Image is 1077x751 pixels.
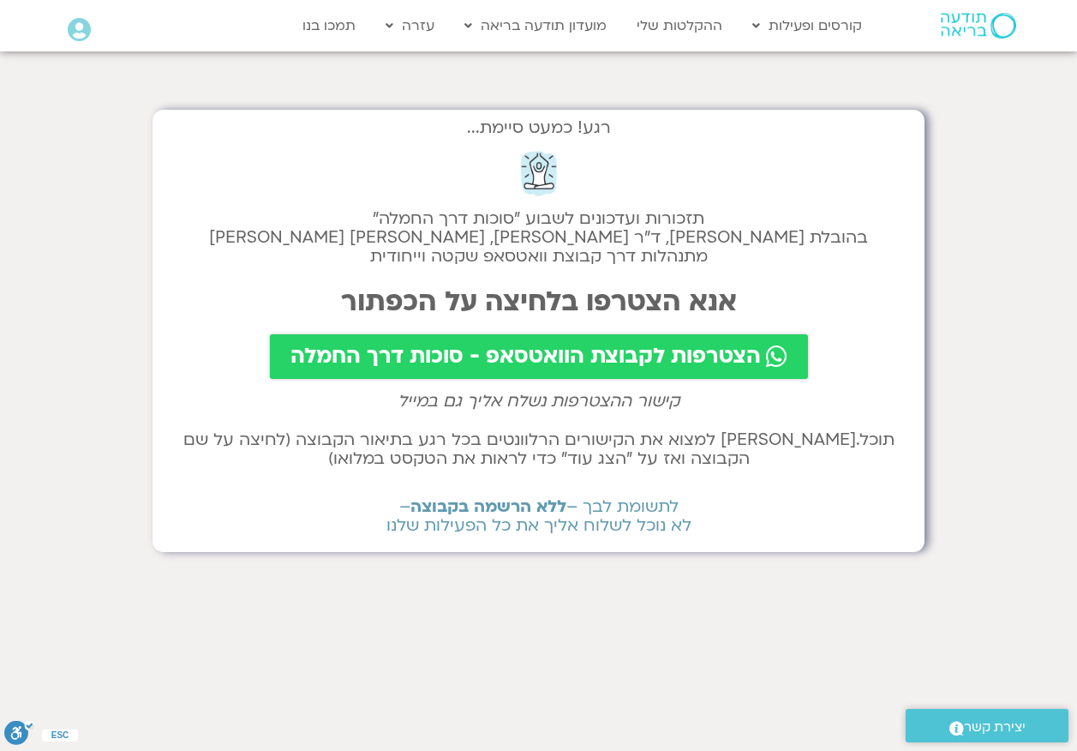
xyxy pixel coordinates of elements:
h2: רגע! כמעט סיימת... [170,127,907,129]
a: ההקלטות שלי [628,9,731,42]
a: יצירת קשר [906,709,1068,742]
h2: תזכורות ועדכונים לשבוע "סוכות דרך החמלה" בהובלת [PERSON_NAME], ד״ר [PERSON_NAME], [PERSON_NAME] [... [170,209,907,266]
a: מועדון תודעה בריאה [456,9,615,42]
span: יצירת קשר [964,716,1026,739]
a: הצטרפות לקבוצת הוואטסאפ - סוכות דרך החמלה [270,334,808,379]
b: ללא הרשמה בקבוצה [410,496,566,518]
a: תמכו בנו [294,9,364,42]
h2: קישור ההצטרפות נשלח אליך גם במייל [170,392,907,411]
img: תודעה בריאה [941,13,1016,39]
a: קורסים ופעילות [744,9,871,42]
span: הצטרפות לקבוצת הוואטסאפ - סוכות דרך החמלה [290,345,761,369]
h2: לתשומת לבך – – לא נוכל לשלוח אליך את כל הפעילות שלנו [170,497,907,535]
h2: תוכל.[PERSON_NAME] למצוא את הקישורים הרלוונטים בכל רגע בתיאור הקבוצה (לחיצה על שם הקבוצה ואז על ״... [170,430,907,468]
a: עזרה [377,9,443,42]
h2: אנא הצטרפו בלחיצה על הכפתור [170,286,907,317]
